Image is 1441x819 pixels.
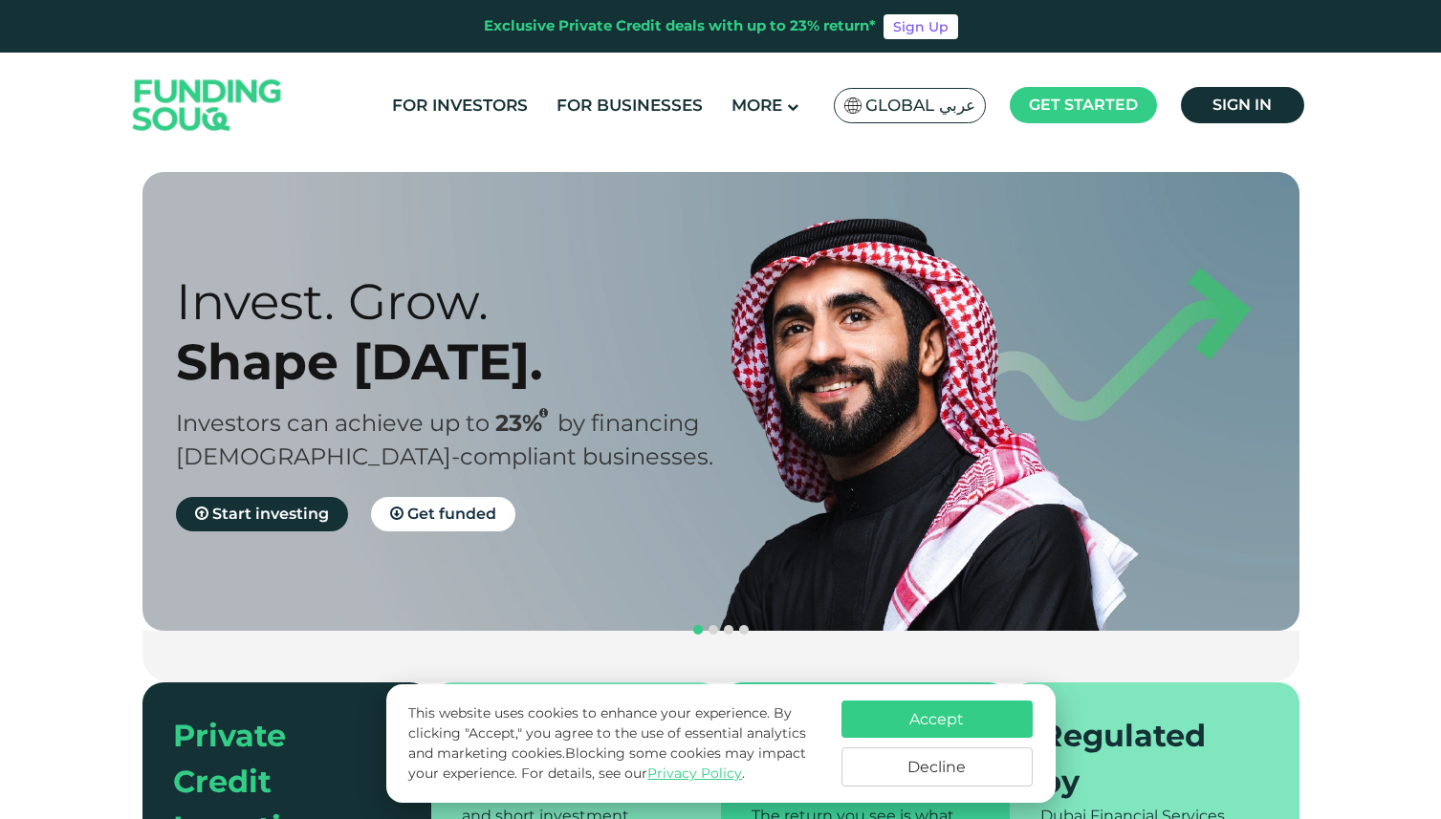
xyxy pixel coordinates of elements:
[690,622,706,637] button: navigation
[212,505,329,523] span: Start investing
[884,14,958,39] a: Sign Up
[1040,713,1246,805] div: Regulated by
[407,505,496,523] span: Get funded
[736,622,752,637] button: navigation
[844,97,862,114] img: SA Flag
[731,96,782,115] span: More
[721,622,736,637] button: navigation
[387,90,533,121] a: For Investors
[114,57,301,154] img: Logo
[552,90,708,121] a: For Businesses
[176,497,348,531] a: Start investing
[1181,87,1304,123] a: Sign in
[176,409,490,437] span: Investors can achieve up to
[706,622,721,637] button: navigation
[1212,96,1272,114] span: Sign in
[176,271,754,332] div: Invest. Grow.
[1029,96,1138,114] span: Get started
[539,408,548,419] i: 23% IRR (expected) ~ 15% Net yield (expected)
[647,765,742,782] a: Privacy Policy
[408,703,821,784] p: This website uses cookies to enhance your experience. By clicking "Accept," you agree to the use ...
[841,700,1033,738] button: Accept
[521,765,745,782] span: For details, see our .
[176,332,754,392] div: Shape [DATE].
[841,747,1033,787] button: Decline
[484,15,876,37] div: Exclusive Private Credit deals with up to 23% return*
[408,744,806,782] span: Blocking some cookies may impact your experience.
[865,95,975,117] span: Global عربي
[495,409,557,437] span: 23%
[371,497,515,531] a: Get funded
